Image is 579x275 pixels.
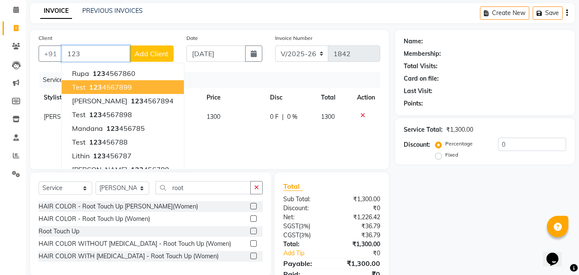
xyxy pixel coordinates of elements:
div: ₹36.79 [332,222,387,231]
span: Test [72,83,86,91]
button: Save [533,6,563,20]
button: Create New [480,6,529,20]
div: Points: [404,99,423,108]
span: [PERSON_NAME] [44,113,92,121]
div: HAIR COLOR WITHOUT [MEDICAL_DATA] - Root Touch Up (Women) [39,239,231,248]
span: 3% [300,223,309,230]
ngb-highlight: 4567899 [87,83,132,91]
div: ₹0 [332,204,387,213]
div: ₹1,300.00 [446,125,473,134]
span: rupa [72,69,89,78]
div: Total Visits: [404,62,438,71]
ngb-highlight: 4567894 [129,97,174,105]
div: ₹0 [341,249,387,258]
a: Add Tip [277,249,341,258]
span: | [282,112,284,121]
div: ₹1,300.00 [332,258,387,269]
div: Membership: [404,49,441,58]
span: Test [72,110,86,119]
ngb-highlight: 456788 [87,138,128,146]
span: SGST [283,222,299,230]
div: HAIR COLOR - Root Touch Up (Women) [39,215,150,224]
th: Disc [265,88,316,107]
div: Services [39,72,387,88]
div: ₹1,226.42 [332,213,387,222]
th: Total [316,88,352,107]
span: 123 [89,138,102,146]
label: Percentage [445,140,473,148]
label: Invoice Number [275,34,312,42]
div: ₹36.79 [332,231,387,240]
span: Total [283,182,303,191]
a: PREVIOUS INVOICES [82,7,143,15]
div: Card on file: [404,74,439,83]
span: Mandana [72,124,103,133]
span: 123 [93,69,105,78]
div: Net: [277,213,332,222]
span: 123 [131,165,144,174]
ngb-highlight: 456789 [129,165,169,174]
th: Action [352,88,380,107]
div: Root Touch Up [39,227,79,236]
span: 123 [89,110,102,119]
span: 0 F [270,112,279,121]
div: Name: [404,37,423,46]
span: CGST [283,231,299,239]
span: [PERSON_NAME] [72,165,127,174]
ngb-highlight: 4567898 [87,110,132,119]
ngb-highlight: 456785 [105,124,145,133]
div: HAIR COLOR WITH [MEDICAL_DATA] - Root Touch Up (Women) [39,252,219,261]
ngb-highlight: 4567860 [91,69,135,78]
div: Total: [277,240,332,249]
div: Sub Total: [277,195,332,204]
div: Discount: [404,140,430,149]
div: Discount: [277,204,332,213]
button: +91 [39,45,63,62]
span: 123 [131,97,144,105]
label: Fixed [445,151,458,159]
th: Stylist [39,88,114,107]
span: Lithin [72,151,90,160]
span: Add Client [135,49,168,58]
th: Price [201,88,265,107]
label: Client [39,34,52,42]
iframe: chat widget [543,241,570,266]
span: test [72,138,86,146]
a: INVOICE [40,3,72,19]
div: ( ) [277,222,332,231]
span: 3% [301,232,309,239]
span: 1300 [207,113,220,121]
div: HAIR COLOR - Root Touch Up [PERSON_NAME](Women) [39,202,198,211]
span: 123 [106,124,119,133]
span: 0 % [287,112,297,121]
div: Last Visit: [404,87,432,96]
div: ₹1,300.00 [332,240,387,249]
span: 123 [89,83,102,91]
span: 123 [93,151,106,160]
div: Payable: [277,258,332,269]
input: Search or Scan [156,181,251,194]
span: 1300 [321,113,335,121]
ngb-highlight: 456787 [91,151,132,160]
input: Search by Name/Mobile/Email/Code [62,45,130,62]
div: ( ) [277,231,332,240]
div: ₹1,300.00 [332,195,387,204]
button: Add Client [129,45,174,62]
span: [PERSON_NAME] [72,97,127,105]
div: Service Total: [404,125,443,134]
label: Date [186,34,198,42]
